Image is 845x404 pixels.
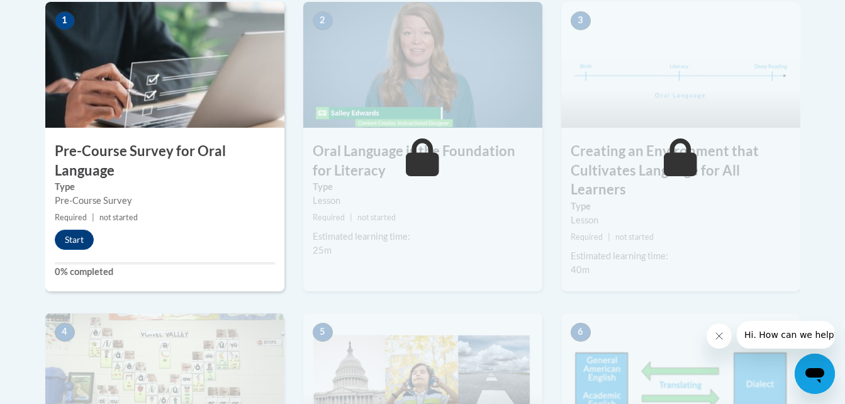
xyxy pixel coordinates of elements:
div: Estimated learning time: [571,249,791,263]
span: Required [571,232,603,242]
iframe: Close message [707,323,732,349]
span: Required [55,213,87,222]
h3: Creating an Environment that Cultivates Language for All Learners [561,142,800,199]
span: 5 [313,323,333,342]
label: Type [313,180,533,194]
img: Course Image [561,2,800,128]
h3: Oral Language is the Foundation for Literacy [303,142,542,181]
span: 6 [571,323,591,342]
span: 25m [313,245,332,255]
span: not started [357,213,396,222]
span: 3 [571,11,591,30]
span: | [92,213,94,222]
div: Pre-Course Survey [55,194,275,208]
label: 0% completed [55,265,275,279]
span: not started [99,213,138,222]
div: Lesson [313,194,533,208]
iframe: Message from company [737,321,835,349]
img: Course Image [45,2,284,128]
div: Lesson [571,213,791,227]
span: | [608,232,610,242]
span: | [350,213,352,222]
span: not started [615,232,654,242]
iframe: Button to launch messaging window [795,354,835,394]
span: Required [313,213,345,222]
span: 1 [55,11,75,30]
span: Hi. How can we help? [8,9,102,19]
span: 4 [55,323,75,342]
span: 2 [313,11,333,30]
label: Type [55,180,275,194]
span: 40m [571,264,590,275]
button: Start [55,230,94,250]
img: Course Image [303,2,542,128]
h3: Pre-Course Survey for Oral Language [45,142,284,181]
div: Estimated learning time: [313,230,533,244]
label: Type [571,199,791,213]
